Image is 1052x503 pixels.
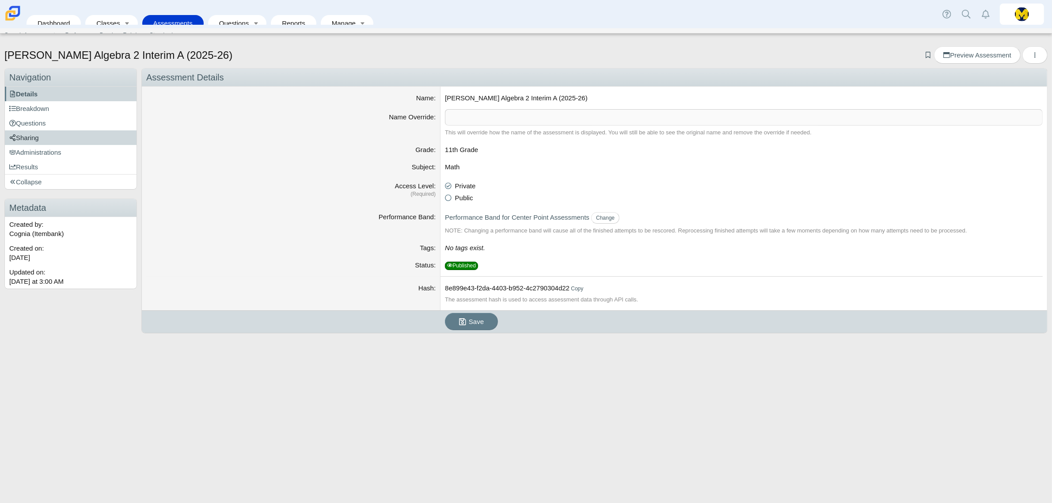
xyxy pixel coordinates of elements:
label: Grade [415,146,436,153]
span: Questions [9,119,46,127]
a: Search Assessments [1,28,61,42]
a: Administrations [5,145,137,160]
h3: Metadata [5,199,137,217]
button: More options [1022,46,1048,64]
label: Hash [418,284,436,292]
div: Updated on: [5,265,137,289]
time: Oct 14, 2025 at 3:00 AM [9,278,64,285]
a: Alerts [976,4,995,24]
span: Save [469,318,484,325]
a: Standards [146,28,179,42]
a: Details [5,87,137,101]
label: Name [416,94,436,102]
dd: 8e899e43-f2da-4403-b952-4c2790304d22 [441,277,1047,311]
label: Status [415,261,436,269]
a: Add bookmark [924,51,932,59]
a: Questions [213,15,250,31]
a: Questions [5,116,137,130]
div: This will override how the name of the assessment is displayed. You will still be able to see the... [445,128,1043,137]
img: Carmen School of Science & Technology [4,4,22,23]
a: Assessments [147,15,199,31]
time: Jul 8, 2025 at 4:42 PM [9,254,30,261]
div: Created by: Cognia (Itembank) [5,217,137,241]
span: Results [9,163,38,171]
a: Performance Bands [61,28,119,42]
span: Published [445,262,478,270]
div: NOTE: Changing a performance band will cause all of the finished attempts to be rescored. Reproce... [445,226,1043,235]
a: Preview Assessment [934,46,1020,64]
label: Subject [412,163,436,171]
span: Breakdown [9,105,49,112]
a: Toggle expanded [121,15,133,31]
label: Access Level [395,182,436,190]
div: Assessment Details [142,69,1047,87]
span: Details [9,90,38,98]
a: Copy [571,286,583,292]
span: Preview Assessment [943,51,1011,59]
dd: [PERSON_NAME] Algebra 2 Interim A (2025-26) [441,87,1047,109]
dfn: (Required) [146,191,436,198]
button: Save [445,313,498,330]
span: Sharing [9,134,39,141]
span: Collapse [9,178,42,186]
a: Breakdown [5,101,137,116]
a: Toggle expanded [250,15,262,31]
i: No tags exist. [445,244,485,251]
span: Administrations [9,149,61,156]
a: Classes [90,15,121,31]
span: Navigation [9,72,51,82]
span: Public [455,194,473,202]
dd: 11th Grade [441,144,1047,161]
label: Tags [420,244,436,251]
a: Results [5,160,137,174]
a: Performance Band for Center Point Assessments [445,213,589,221]
a: kyra.vandebunte.a59nMI [1000,4,1044,25]
dd: Math [441,161,1047,178]
a: Carmen School of Science & Technology [4,16,22,24]
h1: [PERSON_NAME] Algebra 2 Interim A (2025-26) [4,48,232,63]
div: The assessment hash is used to access assessment data through API calls. [445,295,1043,304]
a: Sharing [5,130,137,145]
label: Name Override [389,113,436,121]
a: Collapse [5,175,137,189]
img: kyra.vandebunte.a59nMI [1015,7,1029,21]
a: Rubrics [119,28,146,42]
a: Toggle expanded [357,15,369,31]
div: Created on: [5,241,137,265]
a: Dashboard [31,15,76,31]
a: Manage [325,15,357,31]
span: Private [455,182,476,190]
a: Reports [275,15,312,31]
button: Change [591,212,619,224]
label: Performance Band [379,213,436,221]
